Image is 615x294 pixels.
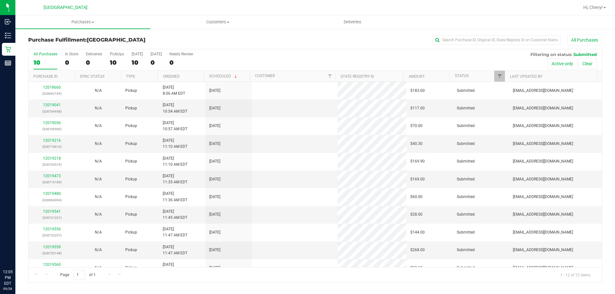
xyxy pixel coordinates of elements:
span: Submitted [457,247,475,253]
a: 12019056 [43,121,61,125]
span: [DATE] 10:57 AM EDT [163,120,187,132]
a: Status [455,74,469,78]
span: [DATE] 10:54 AM EDT [163,102,187,114]
button: N/A [95,247,102,253]
input: 1 [73,270,85,280]
a: 12019216 [43,138,61,143]
span: Pickup [125,265,137,271]
a: Deliveries [285,15,420,29]
div: Deliveries [86,52,102,56]
span: [EMAIL_ADDRESS][DOMAIN_NAME] [513,105,573,111]
div: 0 [65,59,78,66]
p: (328721221) [32,215,71,221]
span: [EMAIL_ADDRESS][DOMAIN_NAME] [513,229,573,235]
a: 12019556 [43,227,61,231]
a: 12019559 [43,245,61,249]
span: Not Applicable [95,266,102,270]
span: Pickup [125,105,137,111]
div: [DATE] [151,52,162,56]
button: N/A [95,194,102,200]
span: Pickup [125,141,137,147]
button: N/A [95,176,102,182]
span: Submitted [457,105,475,111]
span: [EMAIL_ADDRESS][DOMAIN_NAME] [513,211,573,218]
p: (328720148) [32,250,71,256]
span: Not Applicable [95,212,102,217]
a: Amount [409,74,425,79]
span: Submitted [457,123,475,129]
div: 0 [169,59,193,66]
button: N/A [95,265,102,271]
span: [EMAIL_ADDRESS][DOMAIN_NAME] [513,141,573,147]
p: (328704958) [32,108,71,115]
span: Pickup [125,88,137,94]
div: [DATE] [132,52,143,56]
span: $28.00 [410,211,422,218]
span: Pickup [125,158,137,164]
span: $70.00 [410,123,422,129]
span: Submitted [457,265,475,271]
a: 12019218 [43,156,61,161]
a: Sync Status [80,74,104,79]
span: Submitted [457,141,475,147]
div: 0 [86,59,102,66]
span: Submitted [457,229,475,235]
a: 12019473 [43,174,61,178]
a: Ordered [163,74,180,79]
a: Filter [494,71,505,82]
span: Submitted [573,52,597,57]
span: Not Applicable [95,177,102,181]
span: [DATE] [209,158,220,164]
span: Submitted [457,88,475,94]
a: 12019560 [43,262,61,267]
a: 12019480 [43,191,61,196]
a: 12019541 [43,209,61,214]
input: Search Purchase ID, Original ID, State Registry ID or Customer Name... [432,35,561,45]
span: [DATE] [209,176,220,182]
span: $40.30 [410,141,422,147]
button: All Purchases [567,35,602,45]
span: $183.00 [410,88,425,94]
button: N/A [95,141,102,147]
span: Customers [151,19,285,25]
span: [DATE] 11:45 AM EDT [163,209,187,221]
span: Submitted [457,194,475,200]
span: Pickup [125,123,137,129]
button: Clear [578,58,597,69]
span: [EMAIL_ADDRESS][DOMAIN_NAME] [513,265,573,271]
span: Page of 1 [55,270,101,280]
a: Filter [324,71,335,82]
span: [EMAIL_ADDRESS][DOMAIN_NAME] [513,88,573,94]
a: Purchases [15,15,150,29]
span: [EMAIL_ADDRESS][DOMAIN_NAME] [513,158,573,164]
div: In Store [65,52,78,56]
span: $169.00 [410,176,425,182]
p: (328706590) [32,126,71,132]
button: N/A [95,105,102,111]
span: [GEOGRAPHIC_DATA] [87,37,145,43]
span: 1 - 12 of 12 items [555,270,595,280]
p: (328715189) [32,179,71,185]
span: [GEOGRAPHIC_DATA] [44,5,87,10]
p: 09/28 [3,286,12,291]
span: Pickup [125,247,137,253]
button: N/A [95,158,102,164]
span: Pickup [125,194,137,200]
span: Purchases [15,19,150,25]
span: $60.00 [410,194,422,200]
a: Customers [150,15,285,29]
button: N/A [95,123,102,129]
span: Not Applicable [95,248,102,252]
span: Not Applicable [95,230,102,234]
span: [DATE] 11:10 AM EDT [163,155,187,168]
div: Needs Review [169,52,193,56]
inline-svg: Inbound [5,19,11,25]
div: 10 [132,59,143,66]
span: [EMAIL_ADDRESS][DOMAIN_NAME] [513,123,573,129]
span: [DATE] 11:47 AM EDT [163,244,187,256]
span: [DATE] 11:35 AM EDT [163,173,187,185]
p: (328664394) [32,197,71,203]
p: (328722237) [32,232,71,238]
span: $169.90 [410,158,425,164]
span: Not Applicable [95,159,102,163]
